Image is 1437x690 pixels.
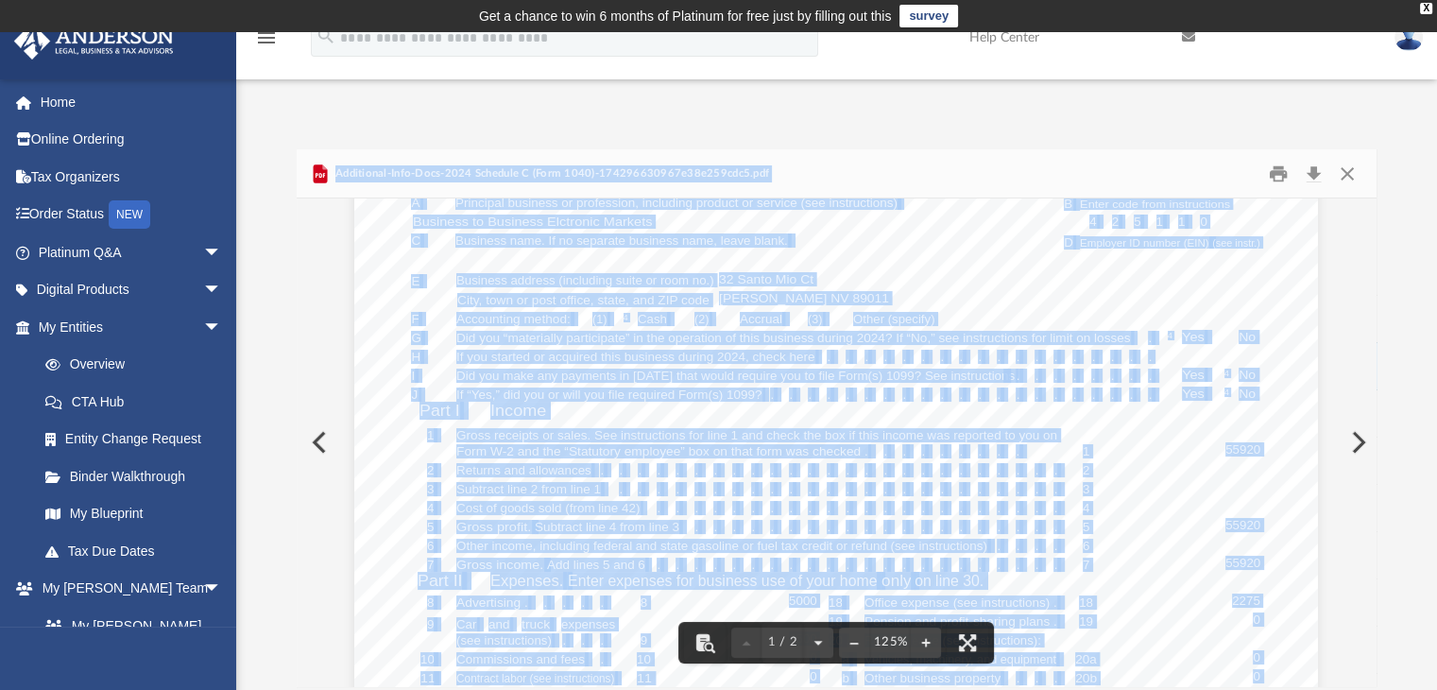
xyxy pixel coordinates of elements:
span: . [694,464,698,476]
span: . [713,521,717,533]
span: 1 [1178,216,1185,228]
span: 4 [427,502,434,514]
span: . [921,559,925,571]
div: Document Viewer [297,198,1377,686]
span: . [1072,370,1076,382]
button: Previous File [297,416,338,469]
span: 1 [427,429,434,441]
span: . [789,388,793,401]
span: . [751,502,755,514]
span: . [1016,388,1019,401]
span: . [1016,370,1019,382]
span: No [1239,331,1256,343]
span: . [751,521,755,533]
span: . [808,502,812,514]
span: . [902,502,906,514]
span: . [1035,464,1038,476]
span: . [902,464,906,476]
span: 1 / 2 [761,636,803,648]
span: . [1053,370,1057,382]
span: . [1148,388,1152,401]
span: . [770,464,774,476]
span: . [978,559,982,571]
span: . [883,388,887,401]
span: Accounting method: [456,313,571,325]
a: Digital Productsarrow_drop_down [13,271,250,309]
span: . [1035,502,1038,514]
span: . [808,388,812,401]
span: Business to Business Elctronic Markets [413,216,652,228]
span: . [940,388,944,401]
span: . [808,521,812,533]
span: Returns and allowances [456,464,591,476]
span: . [770,521,774,533]
span: . [1091,370,1095,382]
span: 7 [427,559,434,571]
span: Additional-Info-Docs-2024 Schedule C (Form 1040)-174296630967e38e259cdc5.pdf [332,165,769,182]
span: . [789,483,793,495]
span: . [676,559,679,571]
button: Zoom out [839,622,869,664]
span: . [1053,559,1057,571]
span: 32 Santo Mio Ct [719,273,813,285]
span: I [411,370,415,382]
span: Accrual [740,313,782,325]
a: Tax Organizers [13,158,250,196]
span: Did you “materially participate” in the operation of this business during 2024? If “No,” see inst... [456,332,1130,344]
span: Gross profit. [456,521,531,533]
span: . [902,445,906,457]
span: . [1148,351,1152,363]
span: . [883,559,887,571]
span: . [846,388,849,401]
span: . [1016,540,1019,552]
span: . [921,351,925,363]
span: . [864,559,868,571]
span: . [883,351,887,363]
span: . [1053,540,1057,552]
span: . [846,483,849,495]
span: 5 [427,521,434,533]
span: . [1016,464,1019,476]
span: Business name. If no separate business name, leave blank. [455,234,788,247]
span: . [1035,388,1038,401]
span: (3) [808,313,822,325]
span: (1) [592,313,607,325]
span: If “Yes,” did you or will you file required Form(s) 1099? [456,388,762,401]
span: . [676,502,679,514]
span: . [1129,388,1133,401]
span: . [694,521,698,533]
span: 4 [1168,332,1172,340]
span: (see instr.) [1212,237,1260,249]
button: Download [1297,159,1331,188]
span: . [959,445,963,457]
span: . [846,351,849,363]
span: Other (specify) [853,313,934,325]
span: Business address (including suite or room no.) [456,274,714,286]
span: . [789,464,793,476]
span: Did you make any payments in [DATE] that would require you to file Form(s) 1099? See instructions [456,370,1015,382]
button: 1 / 2 [761,622,803,664]
span: . [1035,540,1038,552]
span: . [713,483,717,495]
span: . [883,445,887,457]
span: . [864,464,868,476]
span: . [1035,351,1038,363]
span: (2) [694,313,709,325]
span: Subtract line 4 from line 3 [535,521,679,533]
span: Enter code from instructions [1080,198,1230,210]
span: H [411,351,420,363]
span: . [1016,351,1019,363]
span: . [1035,483,1038,495]
span: . [902,483,906,495]
span: 6 [427,540,434,552]
span: . [732,559,736,571]
span: arrow_drop_down [203,570,241,609]
span: . [978,388,982,401]
span: 2 [1083,464,1089,476]
span: . [940,464,944,476]
span: 4 [1224,370,1229,378]
span: . [846,559,849,571]
div: NEW [109,200,150,229]
a: My [PERSON_NAME] Team [26,607,231,667]
span: . [997,540,1001,552]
